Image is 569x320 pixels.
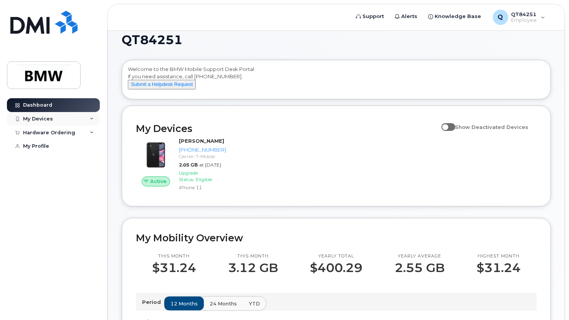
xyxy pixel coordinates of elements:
span: 2.05 GB [179,162,198,168]
span: YTD [249,300,260,307]
p: This month [228,253,278,259]
p: Yearly total [310,253,363,259]
h2: My Devices [136,123,438,134]
span: Q [498,13,503,22]
iframe: Messenger Launcher [536,287,563,314]
h2: My Mobility Overview [136,232,537,244]
span: Active [150,178,167,185]
a: Alerts [390,9,423,24]
p: $31.24 [152,261,196,275]
strong: [PERSON_NAME] [179,138,224,144]
p: 3.12 GB [228,261,278,275]
span: at [DATE] [199,162,221,168]
div: iPhone 11 [179,184,226,191]
p: Yearly average [395,253,445,259]
a: Active[PERSON_NAME][PHONE_NUMBER]Carrier: T-Mobile2.05 GBat [DATE]Upgrade Status:EligibleiPhone 11 [136,137,229,192]
button: Submit a Helpdesk Request [128,80,196,89]
img: iPhone_11.jpg [142,141,170,169]
span: QT84251 [122,34,182,46]
span: Employee [511,17,537,23]
div: QT84251 [488,10,551,25]
div: [PHONE_NUMBER] [179,146,226,153]
span: Support [363,13,384,20]
a: Knowledge Base [423,9,487,24]
span: 24 months [210,300,237,307]
input: Show Deactivated Devices [442,120,448,126]
p: $400.29 [310,261,363,275]
p: $31.24 [476,261,521,275]
div: Welcome to the BMW Mobile Support Desk Portal If you need assistance, call [PHONE_NUMBER]. [128,66,545,96]
span: Knowledge Base [435,13,481,20]
a: Support [351,9,390,24]
span: Show Deactivated Devices [455,124,529,130]
p: Highest month [476,253,521,259]
p: 2.55 GB [395,261,445,275]
span: Alerts [402,13,418,20]
p: This month [152,253,196,259]
p: Period [142,299,164,306]
span: Eligible [196,176,212,182]
div: Carrier: T-Mobile [179,153,226,160]
span: Upgrade Status: [179,170,198,182]
a: Submit a Helpdesk Request [128,81,196,87]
